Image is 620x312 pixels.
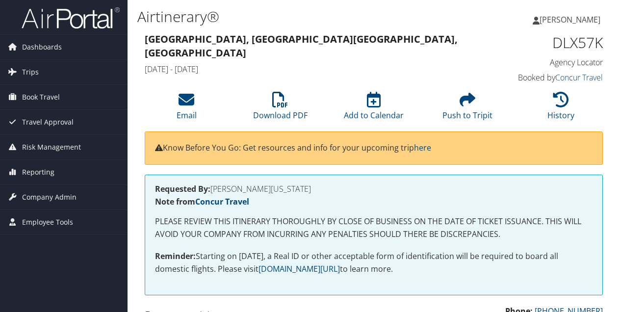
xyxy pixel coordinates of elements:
span: Book Travel [22,85,60,109]
h4: [DATE] - [DATE] [145,64,485,75]
p: Starting on [DATE], a Real ID or other acceptable form of identification will be required to boar... [155,250,593,275]
img: airportal-logo.png [22,6,120,29]
span: [PERSON_NAME] [540,14,600,25]
p: Know Before You Go: Get resources and info for your upcoming trip [155,142,593,155]
a: Download PDF [253,97,308,121]
strong: [GEOGRAPHIC_DATA], [GEOGRAPHIC_DATA] [GEOGRAPHIC_DATA], [GEOGRAPHIC_DATA] [145,32,458,59]
span: Reporting [22,160,54,184]
a: here [414,142,431,153]
a: [PERSON_NAME] [533,5,610,34]
a: [DOMAIN_NAME][URL] [258,263,340,274]
span: Trips [22,60,39,84]
span: Company Admin [22,185,77,209]
strong: Note from [155,196,249,207]
a: Push to Tripit [442,97,492,121]
a: History [547,97,574,121]
p: PLEASE REVIEW THIS ITINERARY THOROUGHLY BY CLOSE OF BUSINESS ON THE DATE OF TICKET ISSUANCE. THIS... [155,215,593,240]
h1: DLX57K [499,32,603,53]
a: Email [177,97,197,121]
strong: Requested By: [155,183,210,194]
a: Concur Travel [195,196,249,207]
h4: Agency Locator [499,57,603,68]
span: Travel Approval [22,110,74,134]
span: Employee Tools [22,210,73,234]
h4: [PERSON_NAME][US_STATE] [155,185,593,193]
a: Add to Calendar [344,97,404,121]
h4: Booked by [499,72,603,83]
strong: Reminder: [155,251,196,261]
span: Dashboards [22,35,62,59]
h1: Airtinerary® [137,6,453,27]
span: Risk Management [22,135,81,159]
a: Concur Travel [555,72,603,83]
